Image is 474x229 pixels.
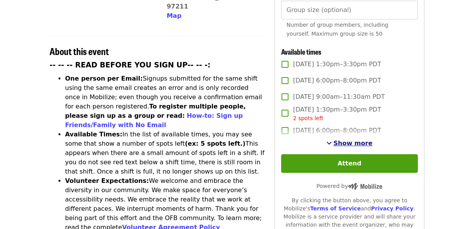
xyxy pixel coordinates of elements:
li: Signups submitted for the same shift using the same email creates an error and is only recorded o... [65,74,265,130]
strong: -- -- -- READ BEFORE YOU SIGN UP-- -- -: [50,61,211,69]
li: In the list of available times, you may see some that show a number of spots left This appears wh... [65,130,265,176]
span: About this event [50,44,109,58]
strong: Volunteer Expectations: [65,177,149,184]
span: [DATE] 6:00pm–8:00pm PDT [293,126,381,135]
a: Terms of Service [310,205,361,212]
img: Powered by Mobilize [348,183,382,190]
span: Show more [333,139,373,147]
strong: To register multiple people, please sign up as a group or read: [65,103,246,119]
button: Attend [281,154,418,173]
button: See more timeslots [326,139,373,148]
span: [DATE] 1:30pm–3:30pm PDT [293,105,381,122]
span: [DATE] 1:30pm–3:30pm PDT [293,60,381,69]
span: Map [167,12,181,19]
input: [object Object] [281,1,418,19]
strong: One person per Email: [65,75,143,82]
a: How-to: Sign up Friends/Family with No Email [65,112,243,129]
strong: (ex: 5 spots left.) [185,140,245,147]
span: 2 spots left [293,115,323,121]
span: Available times [281,46,321,57]
span: [DATE] 9:00am–11:30am PDT [293,92,385,102]
span: Powered by [316,183,382,189]
button: Map [167,11,181,21]
span: [DATE] 6:00pm–8:00pm PDT [293,76,381,85]
span: Number of group members, including yourself. Maximum group size is 50 [287,22,388,37]
a: Privacy Policy [371,205,414,212]
strong: Available Times: [65,131,122,138]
